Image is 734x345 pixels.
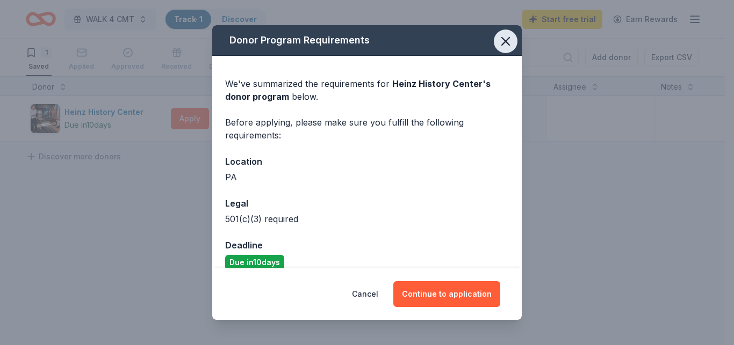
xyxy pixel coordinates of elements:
div: 501(c)(3) required [225,212,509,225]
button: Continue to application [393,281,500,307]
div: PA [225,171,509,183]
div: Deadline [225,238,509,252]
div: Donor Program Requirements [212,25,522,56]
div: Legal [225,196,509,210]
div: We've summarized the requirements for below. [225,77,509,103]
div: Before applying, please make sure you fulfill the following requirements: [225,116,509,142]
div: Due in 10 days [225,255,284,270]
div: Location [225,155,509,168]
button: Cancel [352,281,378,307]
